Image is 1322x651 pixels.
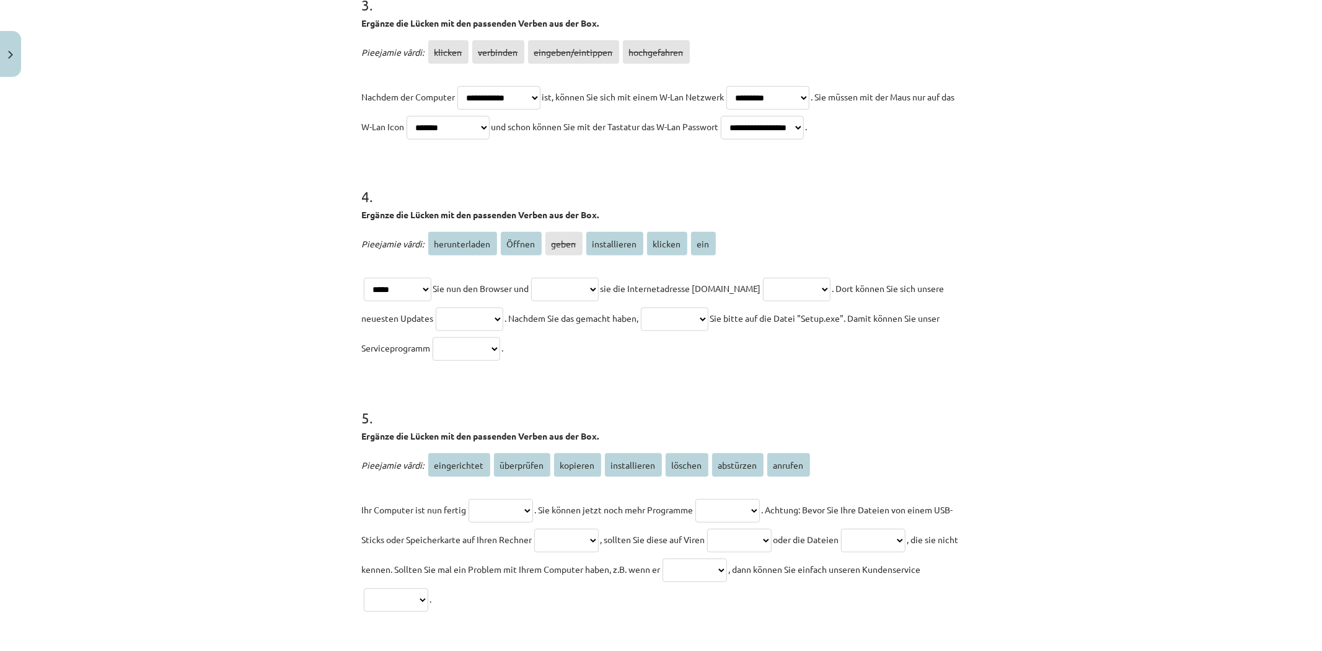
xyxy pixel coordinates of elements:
[767,453,810,477] span: anrufen
[362,46,425,58] span: Pieejamie vārdi:
[8,51,13,59] img: icon-close-lesson-0947bae3869378f0d4975bcd49f059093ad1ed9edebbc8119c70593378902aed.svg
[362,504,467,515] span: Ihr Computer ist nun fertig
[362,312,940,353] span: Sie bitte auf die Datei "Setup.exe". Damit können Sie unser Serviceprogramm
[554,453,601,477] span: kopieren
[773,534,839,545] span: oder die Dateien
[362,17,599,29] strong: Ergänze die Lücken mit den passenden Verben aus der Box.
[545,232,583,255] span: geben
[472,40,524,64] span: verbinden
[601,283,761,294] span: sie die Internetadresse [DOMAIN_NAME]
[362,387,961,426] h1: 5 .
[494,453,550,477] span: überprüfen
[362,166,961,205] h1: 4 .
[806,121,808,132] span: .
[501,232,542,255] span: Öffnen
[362,238,425,249] span: Pieejamie vārdi:
[528,40,619,64] span: eingeben/eintippen
[362,459,425,471] span: Pieejamie vārdi:
[428,453,490,477] span: eingerichtet
[433,283,529,294] span: Sie nun den Browser und
[601,534,705,545] span: , sollten Sie diese auf Viren
[666,453,708,477] span: löschen
[691,232,716,255] span: ein
[505,312,639,324] span: . Nachdem Sie das gemacht haben,
[605,453,662,477] span: installieren
[623,40,690,64] span: hochgefahren
[502,342,504,353] span: .
[362,91,456,102] span: Nachdem der Computer
[729,564,921,575] span: , dann können Sie einfach unseren Kundenservice
[362,430,599,441] strong: Ergänze die Lücken mit den passenden Verben aus der Box.
[430,593,432,604] span: .
[586,232,643,255] span: installieren
[428,232,497,255] span: herunterladen
[428,40,469,64] span: klicken
[535,504,694,515] span: . Sie können jetzt noch mehr Programme
[647,232,687,255] span: klicken
[542,91,725,102] span: ist, können Sie sich mit einem W-Lan Netzwerk
[712,453,764,477] span: abstürzen
[362,209,599,220] strong: Ergänze die Lücken mit den passenden Verben aus der Box.
[491,121,719,132] span: und schon können Sie mit der Tastatur das W-Lan Passwort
